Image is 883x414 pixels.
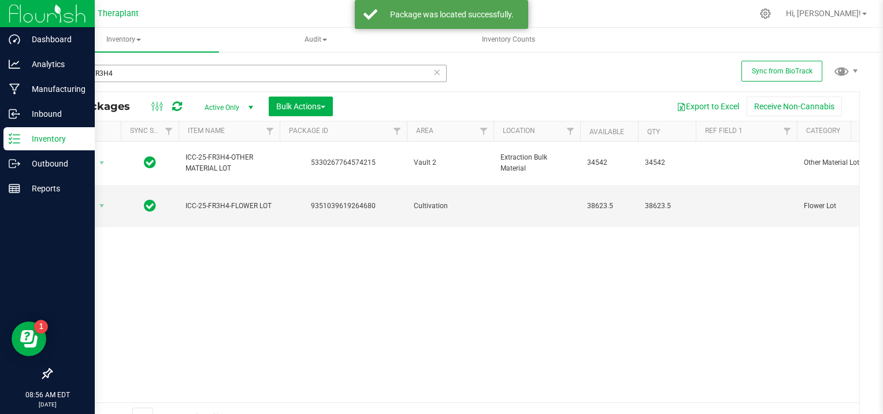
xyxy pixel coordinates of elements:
a: Filter [561,121,580,141]
span: In Sync [144,198,156,214]
p: 08:56 AM EDT [5,390,90,400]
input: Search Package ID, Item Name, SKU, Lot or Part Number... [51,65,447,82]
button: Receive Non-Cannabis [747,97,842,116]
span: All Packages [60,100,142,113]
span: Theraplant [98,9,139,19]
a: Filter [778,121,797,141]
p: Outbound [20,157,90,171]
a: Package ID [289,127,328,135]
p: Reports [20,182,90,195]
a: Filter [159,121,179,141]
span: Hi, [PERSON_NAME]! [786,9,861,18]
iframe: Resource center unread badge [34,320,48,334]
div: Manage settings [758,8,773,19]
a: Area [416,127,433,135]
a: Category [806,127,840,135]
span: 34542 [587,157,631,168]
inline-svg: Analytics [9,58,20,70]
span: Extraction Bulk Material [500,152,573,174]
inline-svg: Inventory [9,133,20,145]
div: 9351039619264680 [278,201,409,212]
inline-svg: Inbound [9,108,20,120]
button: Export to Excel [669,97,747,116]
a: Available [589,128,624,136]
inline-svg: Outbound [9,158,20,169]
iframe: Resource center [12,321,46,356]
span: Clear [433,65,441,80]
inline-svg: Manufacturing [9,83,20,95]
div: 5330267764574215 [278,157,409,168]
span: Cultivation [414,201,487,212]
a: Inventory Counts [413,28,604,52]
span: Inventory Counts [466,35,551,45]
a: Location [503,127,535,135]
span: 38623.5 [645,201,689,212]
a: Ref Field 1 [705,127,743,135]
p: Inventory [20,132,90,146]
a: Filter [261,121,280,141]
a: Qty [647,128,660,136]
span: select [95,155,109,171]
span: Bulk Actions [276,102,325,111]
a: Filter [474,121,494,141]
p: Analytics [20,57,90,71]
p: Manufacturing [20,82,90,96]
button: Bulk Actions [269,97,333,116]
span: ICC-25-FR3H4-OTHER MATERIAL LOT [185,152,273,174]
a: Inventory [28,28,219,52]
a: Sync Status [130,127,175,135]
a: Audit [220,28,411,52]
div: Package was located successfully. [384,9,520,20]
span: Sync from BioTrack [752,67,812,75]
span: 34542 [645,157,689,168]
p: [DATE] [5,400,90,409]
p: Inbound [20,107,90,121]
a: Filter [388,121,407,141]
span: Audit [221,28,411,51]
span: Vault 2 [414,157,487,168]
p: Dashboard [20,32,90,46]
span: select [95,198,109,214]
button: Sync from BioTrack [741,61,822,82]
span: In Sync [144,154,156,171]
span: ICC-25-FR3H4-FLOWER LOT [185,201,273,212]
span: 38623.5 [587,201,631,212]
inline-svg: Reports [9,183,20,194]
inline-svg: Dashboard [9,34,20,45]
a: Item Name [188,127,225,135]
